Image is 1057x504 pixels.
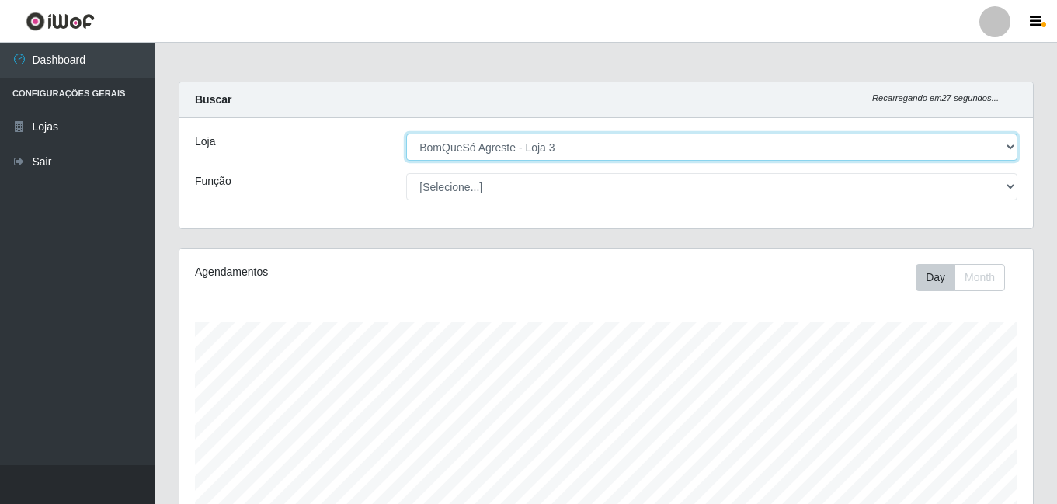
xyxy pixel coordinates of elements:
[916,264,1017,291] div: Toolbar with button groups
[195,134,215,150] label: Loja
[872,93,999,103] i: Recarregando em 27 segundos...
[954,264,1005,291] button: Month
[26,12,95,31] img: CoreUI Logo
[195,93,231,106] strong: Buscar
[195,264,524,280] div: Agendamentos
[195,173,231,189] label: Função
[916,264,1005,291] div: First group
[916,264,955,291] button: Day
